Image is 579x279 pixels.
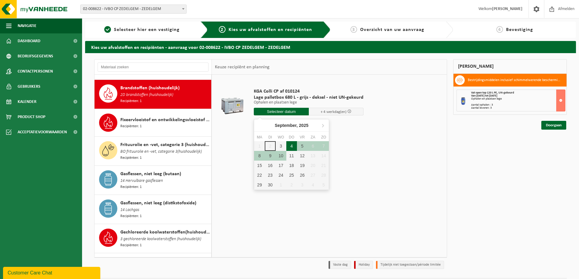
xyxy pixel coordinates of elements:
[80,5,187,14] span: 02-008622 - IVBO CP ZEDELGEM - ZEDELGEM
[254,180,265,190] div: 29
[254,170,265,180] div: 22
[350,26,357,33] span: 3
[276,170,286,180] div: 24
[212,60,273,75] div: Keuze recipiënt en planning
[272,121,311,130] div: September,
[265,180,275,190] div: 30
[286,141,297,151] div: 4
[120,236,201,243] span: 3 gechloreerde koolwaterstoffen (huishoudelijk)
[506,27,533,32] span: Bevestiging
[88,26,196,33] a: 1Selecteer hier een vestiging
[18,64,53,79] span: Contactpersonen
[95,80,212,109] button: Brandstoffen (huishoudelijk) 2D brandstoffen (huishoudelijk) Recipiënten: 1
[120,213,142,219] span: Recipiënten: 1
[18,94,36,109] span: Kalender
[286,134,297,140] div: do
[120,116,210,124] span: Fixeervloeistof en ontwikkelingsvloeistof gemengd, huishoudelijk
[3,266,102,279] iframe: chat widget
[95,109,212,137] button: Fixeervloeistof en ontwikkelingsvloeistof gemengd, huishoudelijk Recipiënten: 1
[98,63,209,72] input: Materiaal zoeken
[471,107,565,110] div: Aantal leveren: 3
[120,170,181,178] span: Gasflessen, niet leeg (butaan)
[376,261,444,269] li: Tijdelijk niet toegestaan/période limitée
[18,124,67,140] span: Acceptatievoorwaarden
[286,180,297,190] div: 2
[265,151,275,161] div: 9
[318,134,329,140] div: zo
[114,27,180,32] span: Selecteer hier een vestiging
[354,261,373,269] li: Holiday
[85,41,576,53] h2: Kies uw afvalstoffen en recipiënten - aanvraag voor 02-008622 - IVBO CP ZEDELGEM - ZEDELGEM
[120,148,202,155] span: BO frituurolie en -vet, categorie 3(huishoudelijk)
[120,84,180,92] span: Brandstoffen (huishoudelijk)
[18,49,53,64] span: Bedrijfsgegevens
[18,33,40,49] span: Dashboard
[95,195,212,224] button: Gasflessen, niet leeg (distikstofoxide) 14 Lachgas Recipiënten: 1
[18,18,36,33] span: Navigatie
[120,141,210,148] span: Frituurolie en -vet, categorie 3 (huishoudelijk) (ongeschikt voor vergisting)
[276,141,286,151] div: 3
[297,151,308,161] div: 12
[297,141,308,151] div: 5
[299,123,308,128] i: 2025
[471,94,497,97] strong: Van [DATE] tot [DATE]
[120,178,163,184] span: 14 Hervulbare gasflessen
[81,5,186,13] span: 02-008622 - IVBO CP ZEDELGEM - ZEDELGEM
[308,134,318,140] div: za
[297,161,308,170] div: 19
[496,26,503,33] span: 4
[120,155,142,161] span: Recipiënten: 1
[254,151,265,161] div: 8
[297,180,308,190] div: 3
[471,104,565,107] div: Aantal ophalen : 3
[18,79,40,94] span: Gebruikers
[120,98,142,104] span: Recipiënten: 1
[297,134,308,140] div: vr
[120,124,142,129] span: Recipiënten: 1
[468,75,562,85] h3: Bestrijdingsmiddelen inclusief schimmelwerende beschermingsmiddelen (huishoudelijk) - 6 bestrijdi...
[95,166,212,195] button: Gasflessen, niet leeg (butaan) 14 Hervulbare gasflessen Recipiënten: 1
[276,151,286,161] div: 10
[286,151,297,161] div: 11
[276,134,286,140] div: wo
[18,109,45,124] span: Product Shop
[265,170,275,180] div: 23
[254,161,265,170] div: 15
[104,26,111,33] span: 1
[453,59,567,74] div: [PERSON_NAME]
[120,229,210,236] span: Gechloreerde koolwaterstoffen(huishoudelijk)
[329,261,351,269] li: Vaste dag
[492,7,522,11] strong: [PERSON_NAME]
[471,91,514,94] span: Vat open top 120 L PE, UN-gekeurd
[229,27,312,32] span: Kies uw afvalstoffen en recipiënten
[276,180,286,190] div: 1
[120,92,173,98] span: 2D brandstoffen (huishoudelijk)
[254,134,265,140] div: ma
[265,134,275,140] div: di
[321,110,346,114] span: + 4 werkdag(en)
[286,170,297,180] div: 25
[254,100,364,105] p: Ophalen en plaatsen lege
[95,224,212,253] button: Gechloreerde koolwaterstoffen(huishoudelijk) 3 gechloreerde koolwaterstoffen (huishoudelijk) Reci...
[120,199,196,207] span: Gasflessen, niet leeg (distikstofoxide)
[276,161,286,170] div: 17
[297,170,308,180] div: 26
[120,184,142,190] span: Recipiënten: 1
[471,97,565,100] div: Ophalen en plaatsen lege
[541,121,566,130] a: Doorgaan
[254,108,309,115] input: Selecteer datum
[360,27,424,32] span: Overzicht van uw aanvraag
[254,94,364,100] span: Lage palletbox 680 L - grijs - deksel - niet UN-gekeurd
[120,243,142,248] span: Recipiënten: 1
[286,161,297,170] div: 18
[219,26,226,33] span: 2
[120,207,139,213] span: 14 Lachgas
[95,137,212,166] button: Frituurolie en -vet, categorie 3 (huishoudelijk) (ongeschikt voor vergisting) BO frituurolie en -...
[265,161,275,170] div: 16
[254,88,364,94] span: KGA Colli CP af 010124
